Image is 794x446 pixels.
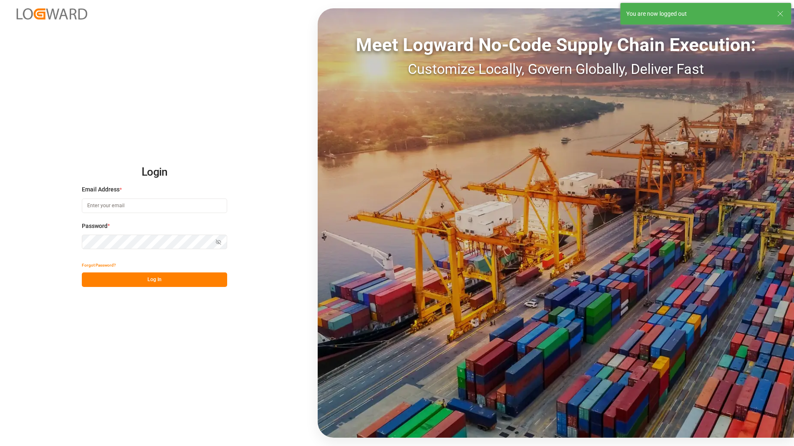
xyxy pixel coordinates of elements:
[82,222,108,230] span: Password
[17,8,87,20] img: Logward_new_orange.png
[82,159,227,186] h2: Login
[82,198,227,213] input: Enter your email
[82,185,120,194] span: Email Address
[626,10,769,18] div: You are now logged out
[82,258,116,272] button: Forgot Password?
[82,272,227,287] button: Log In
[318,31,794,59] div: Meet Logward No-Code Supply Chain Execution:
[318,59,794,80] div: Customize Locally, Govern Globally, Deliver Fast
